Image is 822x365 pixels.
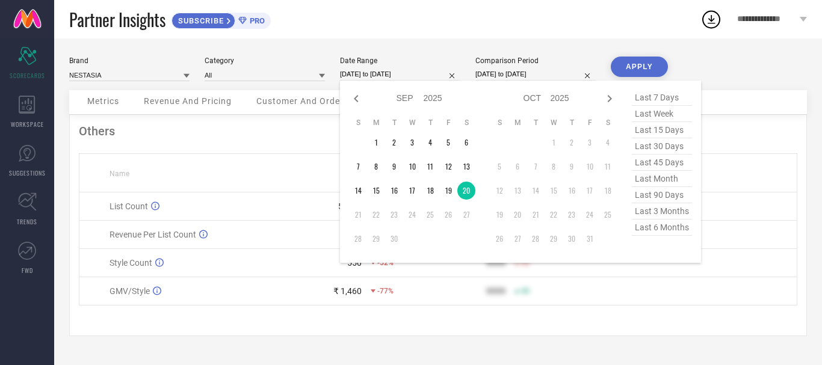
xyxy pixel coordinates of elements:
[521,287,530,295] span: 50
[563,206,581,224] td: Thu Oct 23 2025
[457,133,475,152] td: Sat Sep 06 2025
[10,71,45,80] span: SCORECARDS
[367,158,385,176] td: Mon Sep 08 2025
[349,91,363,106] div: Previous month
[563,133,581,152] td: Thu Oct 02 2025
[563,230,581,248] td: Thu Oct 30 2025
[11,120,44,129] span: WORKSPACE
[486,286,505,296] div: 9999
[475,57,596,65] div: Comparison Period
[367,182,385,200] td: Mon Sep 15 2025
[349,182,367,200] td: Sun Sep 14 2025
[172,10,271,29] a: SUBSCRIBEPRO
[527,158,545,176] td: Tue Oct 07 2025
[581,206,599,224] td: Fri Oct 24 2025
[611,57,668,77] button: APPLY
[545,158,563,176] td: Wed Oct 08 2025
[22,266,33,275] span: FWD
[385,230,403,248] td: Tue Sep 30 2025
[490,158,508,176] td: Sun Oct 05 2025
[521,259,530,267] span: 50
[490,206,508,224] td: Sun Oct 19 2025
[563,182,581,200] td: Thu Oct 16 2025
[457,158,475,176] td: Sat Sep 13 2025
[205,57,325,65] div: Category
[581,230,599,248] td: Fri Oct 31 2025
[385,118,403,127] th: Tuesday
[486,258,505,268] div: 9999
[349,230,367,248] td: Sun Sep 28 2025
[599,206,617,224] td: Sat Oct 25 2025
[403,206,421,224] td: Wed Sep 24 2025
[349,158,367,176] td: Sun Sep 07 2025
[545,182,563,200] td: Wed Oct 15 2025
[403,118,421,127] th: Wednesday
[421,133,439,152] td: Thu Sep 04 2025
[457,182,475,200] td: Sat Sep 20 2025
[527,206,545,224] td: Tue Oct 21 2025
[457,206,475,224] td: Sat Sep 27 2025
[581,118,599,127] th: Friday
[599,182,617,200] td: Sat Oct 18 2025
[599,133,617,152] td: Sat Oct 04 2025
[490,118,508,127] th: Sunday
[367,206,385,224] td: Mon Sep 22 2025
[508,182,527,200] td: Mon Oct 13 2025
[508,206,527,224] td: Mon Oct 20 2025
[632,155,692,171] span: last 45 days
[439,158,457,176] td: Fri Sep 12 2025
[421,182,439,200] td: Thu Sep 18 2025
[172,16,227,25] span: SUBSCRIBE
[508,158,527,176] td: Mon Oct 06 2025
[367,118,385,127] th: Monday
[508,230,527,248] td: Mon Oct 27 2025
[475,68,596,81] input: Select comparison period
[545,118,563,127] th: Wednesday
[700,8,722,30] div: Open download list
[581,182,599,200] td: Fri Oct 17 2025
[632,122,692,138] span: last 15 days
[110,286,150,296] span: GMV/Style
[367,230,385,248] td: Mon Sep 29 2025
[581,158,599,176] td: Fri Oct 10 2025
[632,171,692,187] span: last month
[347,258,362,268] div: 550
[377,287,394,295] span: -77%
[349,118,367,127] th: Sunday
[632,106,692,122] span: last week
[563,158,581,176] td: Thu Oct 09 2025
[632,187,692,203] span: last 90 days
[367,133,385,152] td: Mon Sep 01 2025
[563,118,581,127] th: Thursday
[79,124,797,138] div: Others
[349,206,367,224] td: Sun Sep 21 2025
[599,118,617,127] th: Saturday
[110,201,148,211] span: List Count
[439,118,457,127] th: Friday
[385,158,403,176] td: Tue Sep 09 2025
[632,138,692,155] span: last 30 days
[69,57,190,65] div: Brand
[545,230,563,248] td: Wed Oct 29 2025
[439,133,457,152] td: Fri Sep 05 2025
[527,118,545,127] th: Tuesday
[527,182,545,200] td: Tue Oct 14 2025
[385,206,403,224] td: Tue Sep 23 2025
[581,133,599,152] td: Fri Oct 03 2025
[333,286,362,296] div: ₹ 1,460
[144,96,232,106] span: Revenue And Pricing
[457,118,475,127] th: Saturday
[439,206,457,224] td: Fri Sep 26 2025
[403,133,421,152] td: Wed Sep 03 2025
[545,206,563,224] td: Wed Oct 22 2025
[602,91,617,106] div: Next month
[69,7,165,32] span: Partner Insights
[340,68,460,81] input: Select date range
[256,96,348,106] span: Customer And Orders
[599,158,617,176] td: Sat Oct 11 2025
[403,158,421,176] td: Wed Sep 10 2025
[490,230,508,248] td: Sun Oct 26 2025
[439,182,457,200] td: Fri Sep 19 2025
[527,230,545,248] td: Tue Oct 28 2025
[17,217,37,226] span: TRENDS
